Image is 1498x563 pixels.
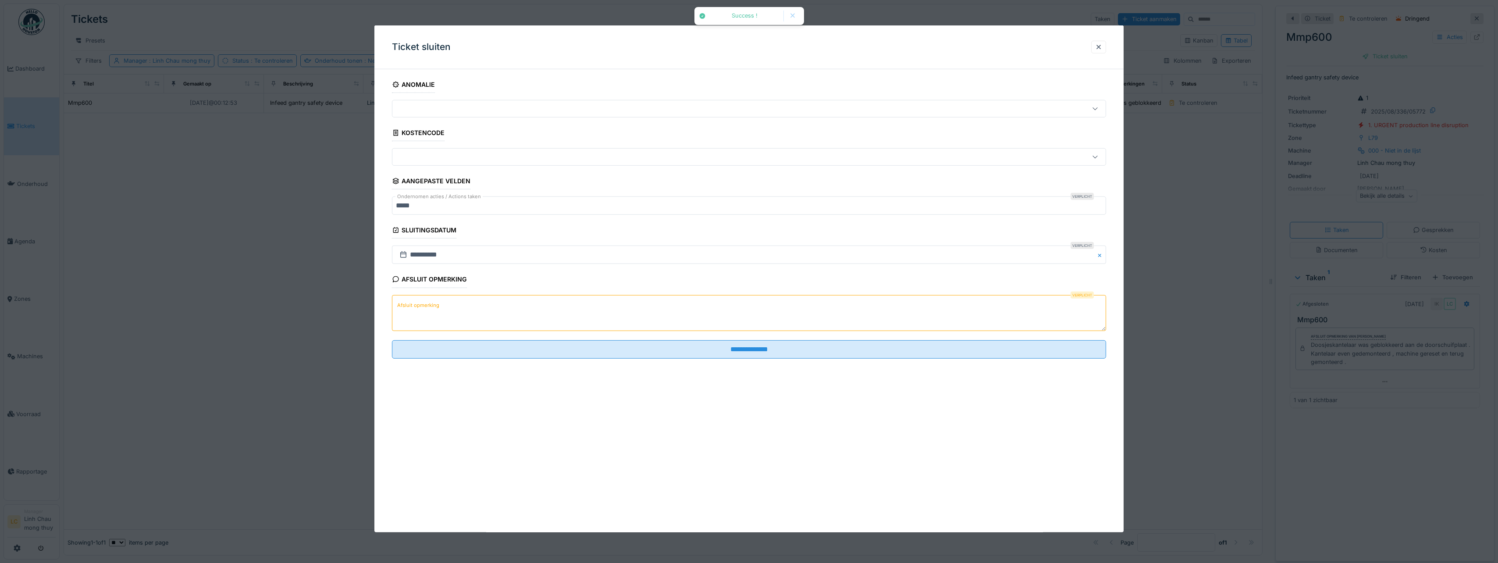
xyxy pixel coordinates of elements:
div: Verplicht [1071,291,1094,298]
h3: Ticket sluiten [392,42,451,53]
div: Aangepaste velden [392,175,470,189]
div: Verplicht [1071,193,1094,200]
label: Afsluit opmerking [395,300,441,311]
label: Ondernomen acties / Actions taken [395,193,483,200]
div: Verplicht [1071,242,1094,249]
div: Afsluit opmerking [392,273,467,288]
div: Success ! [710,12,779,20]
div: Kostencode [392,126,445,141]
button: Close [1096,246,1106,264]
div: Sluitingsdatum [392,224,456,239]
div: Anomalie [392,78,435,93]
